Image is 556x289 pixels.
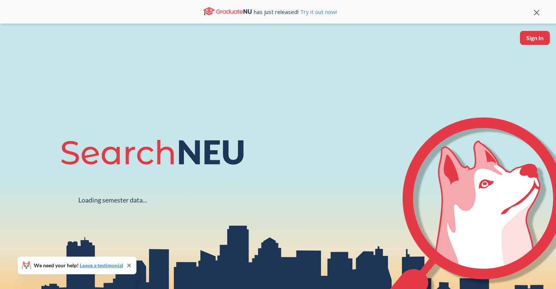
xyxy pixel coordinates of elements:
[34,263,123,268] span: We need your help!
[254,8,337,16] span: has just released!
[80,262,123,268] a: Leave a testimonial
[520,31,550,45] button: Sign In
[299,8,337,15] a: Try it out now!
[78,196,147,204] div: Loading semester data...
[7,31,25,53] img: sandbox logo
[7,31,25,56] a: sandbox logo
